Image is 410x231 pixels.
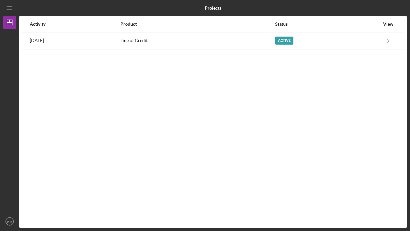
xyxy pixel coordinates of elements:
div: Product [120,21,275,27]
div: Activity [30,21,120,27]
div: Status [275,21,380,27]
div: View [380,21,396,27]
div: Line of Credit [120,33,275,49]
div: Active [275,37,293,45]
b: Projects [205,5,221,11]
text: RM [7,220,12,223]
time: 2025-09-26 19:16 [30,38,44,43]
button: RM [3,215,16,228]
